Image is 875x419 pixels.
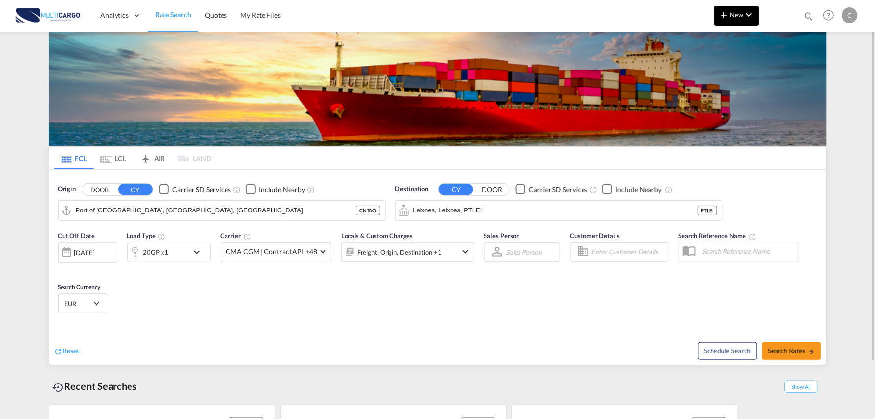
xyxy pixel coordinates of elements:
[127,232,166,240] span: Load Type
[53,382,65,393] md-icon: icon-backup-restore
[516,184,587,195] md-checkbox: Checkbox No Ink
[307,186,315,194] md-icon: Unchecked: Ignores neighbouring ports when fetching rates.Checked : Includes neighbouring ports w...
[205,11,227,19] span: Quotes
[439,184,473,195] button: CY
[356,206,380,215] div: CNTAO
[744,9,755,21] md-icon: icon-chevron-down
[768,347,815,355] span: Search Rates
[529,185,587,195] div: Carrier SD Services
[679,232,757,240] span: Search Reference Name
[259,185,305,195] div: Include Nearby
[58,242,117,263] div: [DATE]
[127,243,211,262] div: 20GP x1icon-chevron-down
[842,7,858,23] div: C
[226,247,317,257] span: CMA CGM | Contract API +48
[505,245,543,259] md-select: Sales Person
[76,203,356,218] input: Search by Port
[58,184,76,194] span: Origin
[221,232,251,240] span: Carrier
[396,201,722,220] md-input-container: Leixoes, Leixoes, PTLEI
[155,10,191,19] span: Rate Search
[718,11,755,19] span: New
[820,7,837,24] span: Help
[808,349,815,355] md-icon: icon-arrow-right
[100,10,129,20] span: Analytics
[49,375,141,397] div: Recent Searches
[341,232,413,240] span: Locals & Custom Charges
[74,248,95,257] div: [DATE]
[118,184,153,195] button: CY
[459,246,471,258] md-icon: icon-chevron-down
[591,244,665,259] input: Enter Customer Details
[698,342,757,360] button: Note: By default Schedule search will only considerorigin ports, destination ports and cut off da...
[172,185,231,195] div: Carrier SD Services
[54,346,80,357] div: icon-refreshReset
[243,233,251,241] md-icon: The selected Trucker/Carrierwill be displayed in the rate results If the rates are from another f...
[54,147,94,169] md-tab-item: FCL
[54,147,212,169] md-pagination-wrapper: Use the left and right arrow keys to navigate between tabs
[785,381,817,393] span: Show All
[484,232,520,240] span: Sales Person
[63,347,80,355] span: Reset
[589,186,597,194] md-icon: Unchecked: Search for CY (Container Yard) services for all selected carriers.Checked : Search for...
[159,184,231,195] md-checkbox: Checkbox No Ink
[58,283,101,291] span: Search Currency
[698,206,717,215] div: PTLEI
[820,7,842,25] div: Help
[54,347,63,356] md-icon: icon-refresh
[58,232,95,240] span: Cut Off Date
[233,186,241,194] md-icon: Unchecked: Search for CY (Container Yard) services for all selected carriers.Checked : Search for...
[714,6,759,26] button: icon-plus 400-fgNewicon-chevron-down
[59,201,385,220] md-input-container: Port of Qingdao, Qingdao, CNTAO
[395,184,429,194] span: Destination
[158,233,166,241] md-icon: icon-information-outline
[475,184,509,195] button: DOOR
[15,4,81,27] img: 82db67801a5411eeacfdbd8acfa81e61.png
[665,186,673,194] md-icon: Unchecked: Ignores neighbouring ports when fetching rates.Checked : Includes neighbouring ports w...
[357,245,442,259] div: Freight Origin Destination Factory Stuffing
[143,245,168,259] div: 20GP x1
[65,299,92,308] span: EUR
[94,147,133,169] md-tab-item: LCL
[762,342,821,360] button: Search Ratesicon-arrow-right
[341,242,474,262] div: Freight Origin Destination Factory Stuffingicon-chevron-down
[749,233,757,241] md-icon: Your search will be saved by the below given name
[718,9,730,21] md-icon: icon-plus 400-fg
[82,184,117,195] button: DOOR
[804,11,814,22] md-icon: icon-magnify
[49,32,827,146] img: LCL+%26+FCL+BACKGROUND.png
[58,262,65,275] md-datepicker: Select
[570,232,620,240] span: Customer Details
[240,11,281,19] span: My Rate Files
[49,170,826,365] div: Origin DOOR CY Checkbox No InkUnchecked: Search for CY (Container Yard) services for all selected...
[191,246,208,258] md-icon: icon-chevron-down
[616,185,662,195] div: Include Nearby
[804,11,814,26] div: icon-magnify
[133,147,172,169] md-tab-item: AIR
[64,296,102,311] md-select: Select Currency: € EUREuro
[140,153,152,160] md-icon: icon-airplane
[602,184,662,195] md-checkbox: Checkbox No Ink
[697,244,799,259] input: Search Reference Name
[413,203,698,218] input: Search by Port
[246,184,305,195] md-checkbox: Checkbox No Ink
